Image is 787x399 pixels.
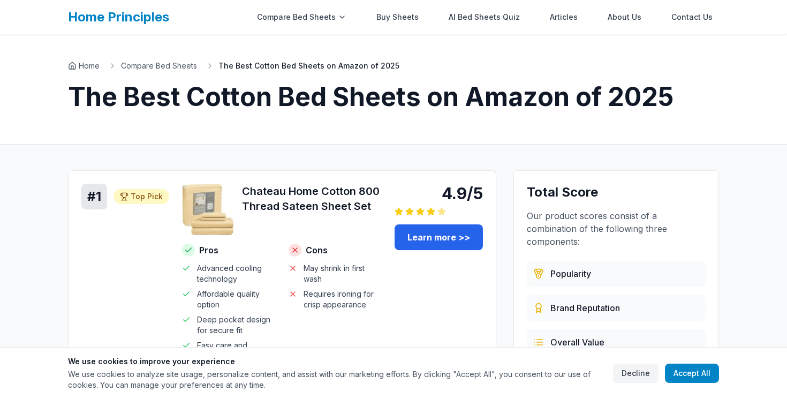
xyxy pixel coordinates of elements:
[251,6,353,28] div: Compare Bed Sheets
[550,267,591,280] span: Popularity
[68,356,604,367] h3: We use cookies to improve your experience
[665,364,719,383] button: Accept All
[550,302,620,314] span: Brand Reputation
[527,261,706,287] div: Based on customer reviews, ratings, and sales data
[81,184,107,209] div: # 1
[197,263,276,284] span: Advanced cooling technology
[304,289,382,310] span: Requires ironing for crisp appearance
[395,224,483,250] a: Learn more >>
[289,244,382,257] h4: Cons
[197,289,276,310] span: Affordable quality option
[370,6,425,28] a: Buy Sheets
[197,314,276,336] span: Deep pocket design for secure fit
[182,244,276,257] h4: Pros
[527,295,706,321] div: Evaluated from brand history, quality standards, and market presence
[242,184,382,214] h3: Chateau Home Cotton 800 Thread Sateen Sheet Set
[182,184,233,235] img: Chateau Home Cotton 800 Thread Sateen Sheet Set - Cotton product image
[527,329,706,355] div: Combines price, quality, durability, and customer satisfaction
[601,6,648,28] a: About Us
[197,340,276,362] span: Easy care and machine washable
[68,369,604,390] p: We use cookies to analyze site usage, personalize content, and assist with our marketing efforts....
[68,61,719,71] nav: Breadcrumb
[131,191,163,202] span: Top Pick
[68,84,719,110] h1: The Best Cotton Bed Sheets on Amazon of 2025
[121,61,197,71] a: Compare Bed Sheets
[442,6,526,28] a: AI Bed Sheets Quiz
[304,263,382,284] span: May shrink in first wash
[527,209,706,248] p: Our product scores consist of a combination of the following three components:
[218,61,399,71] span: The Best Cotton Bed Sheets on Amazon of 2025
[395,184,483,203] div: 4.9/5
[68,9,169,25] a: Home Principles
[527,184,706,201] h3: Total Score
[550,336,604,349] span: Overall Value
[68,61,100,71] a: Home
[613,364,659,383] button: Decline
[543,6,584,28] a: Articles
[665,6,719,28] a: Contact Us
